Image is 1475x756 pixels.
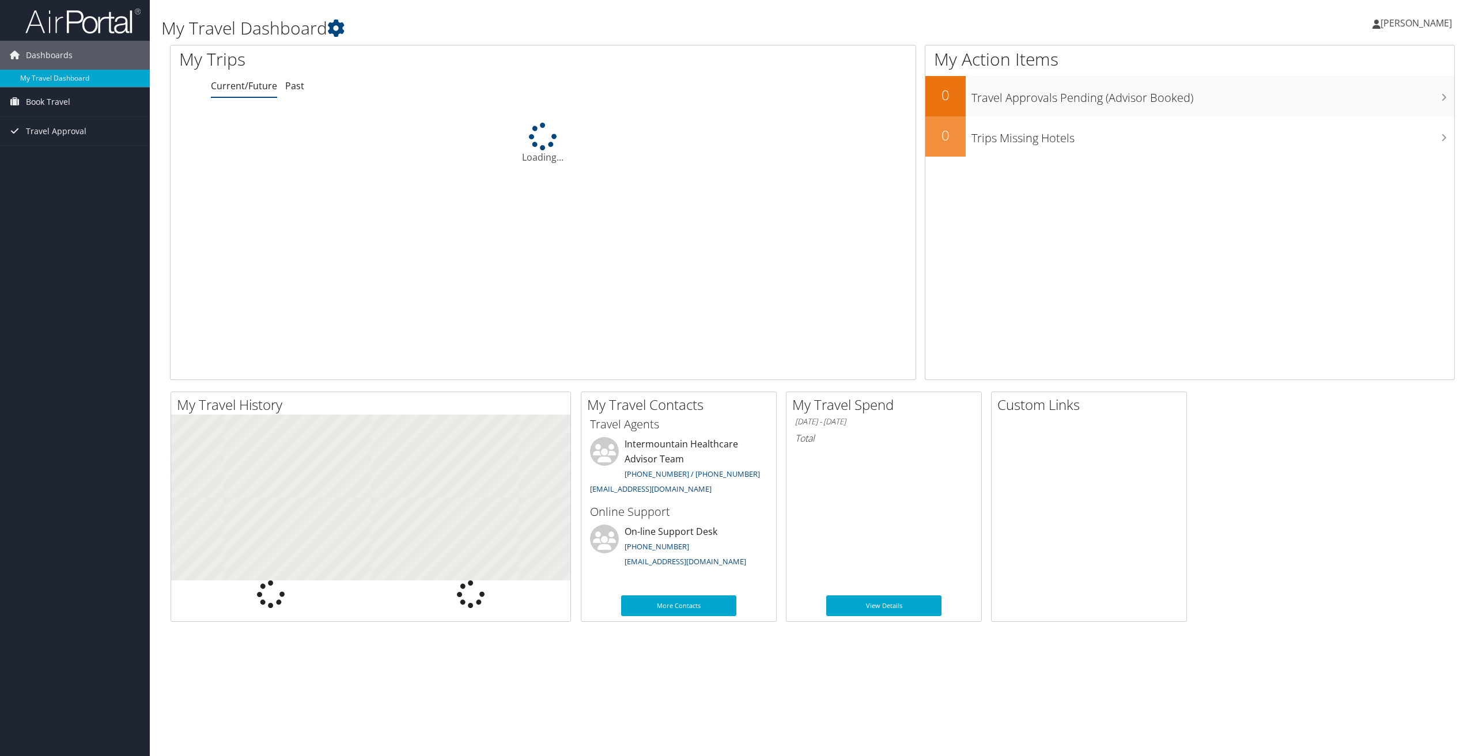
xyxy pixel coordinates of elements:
h1: My Travel Dashboard [161,16,1030,40]
span: Dashboards [26,41,73,70]
h2: My Travel Spend [792,395,981,415]
h3: Online Support [590,504,767,520]
li: On-line Support Desk [584,525,773,572]
h2: Custom Links [997,395,1186,415]
span: Travel Approval [26,117,86,146]
h2: My Travel History [177,395,570,415]
span: [PERSON_NAME] [1381,17,1452,29]
a: 0Trips Missing Hotels [925,116,1454,157]
a: View Details [826,595,941,616]
a: More Contacts [621,595,736,616]
h1: My Trips [179,47,596,71]
a: Current/Future [211,79,277,92]
h3: Travel Agents [590,416,767,432]
h1: My Action Items [925,47,1454,71]
div: Loading... [171,123,916,164]
a: [PERSON_NAME] [1372,6,1463,40]
h2: 0 [925,126,966,145]
a: Past [285,79,304,92]
a: [EMAIL_ADDRESS][DOMAIN_NAME] [625,556,746,567]
h6: Total [795,432,973,445]
a: [PHONE_NUMBER] [625,541,689,552]
a: [PHONE_NUMBER] / [PHONE_NUMBER] [625,469,760,479]
h2: 0 [925,85,966,105]
h2: My Travel Contacts [587,395,776,415]
a: [EMAIL_ADDRESS][DOMAIN_NAME] [590,484,712,494]
h3: Trips Missing Hotels [971,124,1454,146]
img: airportal-logo.png [25,7,141,35]
h3: Travel Approvals Pending (Advisor Booked) [971,84,1454,106]
a: 0Travel Approvals Pending (Advisor Booked) [925,76,1454,116]
li: Intermountain Healthcare Advisor Team [584,437,773,499]
h6: [DATE] - [DATE] [795,416,973,427]
span: Book Travel [26,88,70,116]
